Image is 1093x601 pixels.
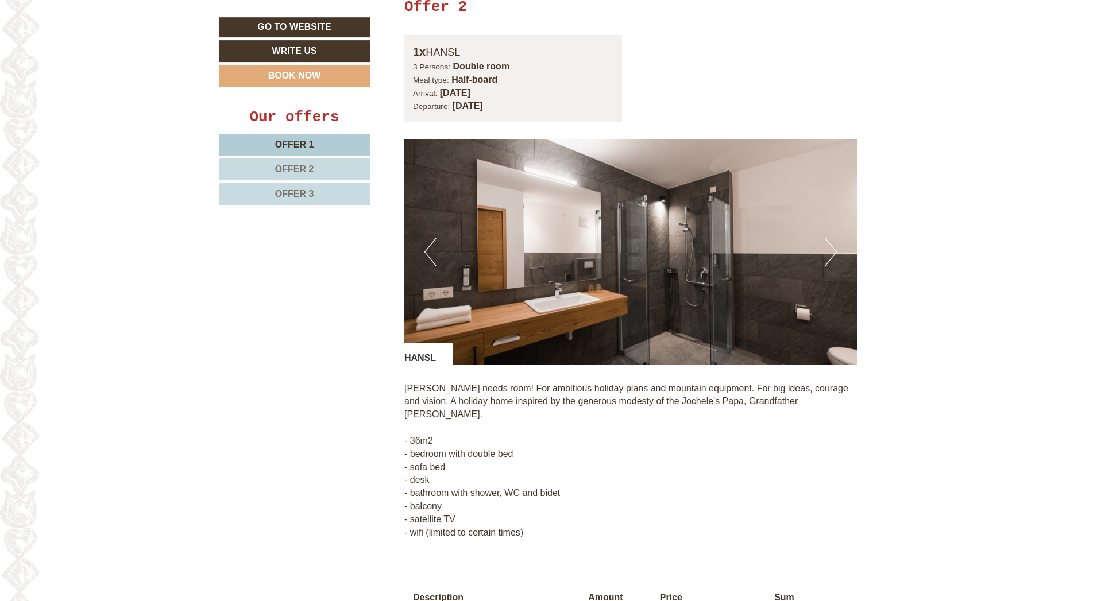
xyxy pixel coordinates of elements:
span: Offer 3 [275,189,314,199]
small: Meal type: [413,76,449,84]
button: Next [825,238,837,266]
div: HANSL [404,343,453,365]
a: Book now [219,65,370,87]
div: Our offers [219,107,370,128]
div: HANSL [413,44,613,60]
small: Departure: [413,102,450,111]
small: Arrival: [413,89,437,98]
button: Previous [424,238,437,266]
b: Double room [453,61,509,71]
b: [DATE] [453,101,483,111]
p: [PERSON_NAME] needs room! For ambitious holiday plans and mountain equipment. For big ideas, cour... [404,382,857,540]
img: image [404,139,857,365]
span: Offer 2 [275,164,314,174]
span: Offer 1 [275,139,314,149]
a: Write us [219,40,370,62]
a: Go to website [219,17,370,37]
b: 1x [413,45,426,58]
small: 3 Persons: [413,63,450,71]
b: Half-board [451,75,497,84]
b: [DATE] [440,88,470,98]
